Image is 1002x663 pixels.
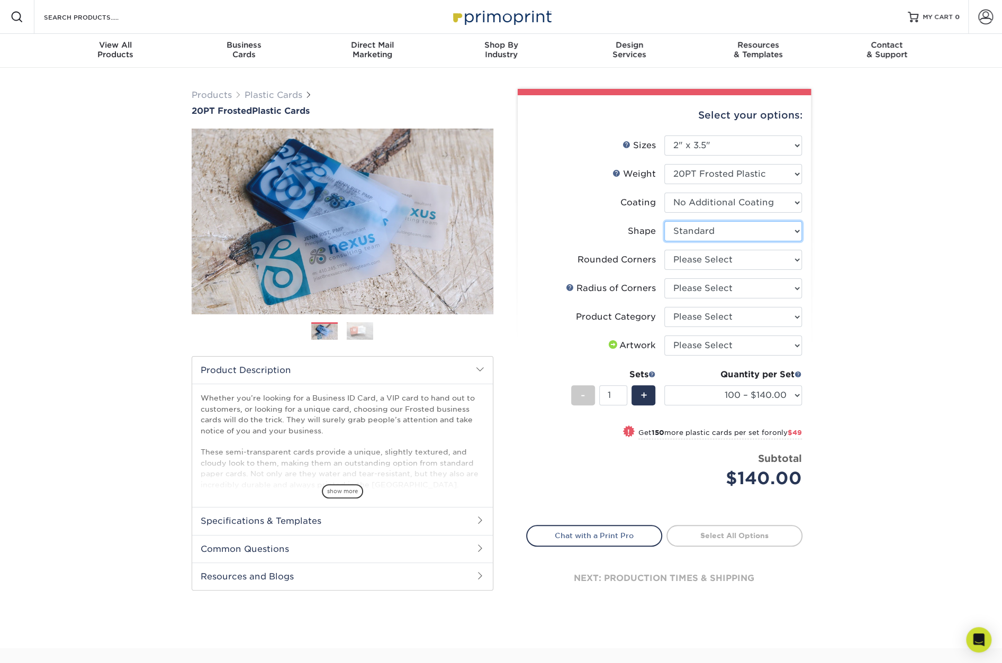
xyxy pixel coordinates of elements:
h2: Resources and Blogs [192,562,493,590]
span: Business [179,40,308,50]
a: Direct MailMarketing [308,34,437,68]
a: Select All Options [666,525,802,546]
div: next: production times & shipping [526,547,802,610]
div: Industry [437,40,565,59]
div: Select your options: [526,95,802,135]
input: SEARCH PRODUCTS..... [43,11,146,23]
a: Products [192,90,232,100]
a: View AllProducts [51,34,180,68]
div: Products [51,40,180,59]
span: Resources [694,40,823,50]
div: Open Intercom Messenger [966,627,991,652]
div: Artwork [607,339,656,352]
div: $140.00 [672,466,802,491]
span: Direct Mail [308,40,437,50]
span: show more [322,484,363,498]
div: Services [565,40,694,59]
span: 0 [955,13,960,21]
img: Plastic Cards 02 [347,322,373,340]
span: Contact [823,40,951,50]
strong: Subtotal [758,452,802,464]
h2: Product Description [192,357,493,384]
h2: Common Questions [192,535,493,562]
div: & Templates [694,40,823,59]
div: Sets [571,368,656,381]
a: Shop ByIndustry [437,34,565,68]
span: only [772,429,802,437]
div: Rounded Corners [577,253,656,266]
span: 20PT Frosted [192,106,252,116]
a: DesignServices [565,34,694,68]
p: Whether you’re looking for a Business ID Card, a VIP card to hand out to customers, or looking fo... [201,393,484,630]
a: 20PT FrostedPlastic Cards [192,106,493,116]
span: - [581,387,585,403]
a: Resources& Templates [694,34,823,68]
strong: 150 [652,429,664,437]
a: BusinessCards [179,34,308,68]
span: Design [565,40,694,50]
span: Shop By [437,40,565,50]
span: $49 [788,429,802,437]
img: 20PT Frosted 01 [192,117,493,325]
small: Get more plastic cards per set for [638,429,802,439]
div: Coating [620,196,656,209]
div: Product Category [576,311,656,323]
a: Contact& Support [823,34,951,68]
a: Plastic Cards [245,90,302,100]
div: Cards [179,40,308,59]
div: Weight [612,168,656,180]
div: Marketing [308,40,437,59]
span: ! [627,426,630,438]
div: & Support [823,40,951,59]
div: Sizes [622,139,656,152]
span: MY CART [923,13,953,22]
img: Plastic Cards 01 [311,323,338,341]
span: View All [51,40,180,50]
img: Primoprint [448,5,554,28]
h2: Specifications & Templates [192,507,493,534]
span: + [640,387,647,403]
div: Radius of Corners [566,282,656,295]
div: Shape [628,225,656,238]
a: Chat with a Print Pro [526,525,662,546]
h1: Plastic Cards [192,106,493,116]
div: Quantity per Set [664,368,802,381]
